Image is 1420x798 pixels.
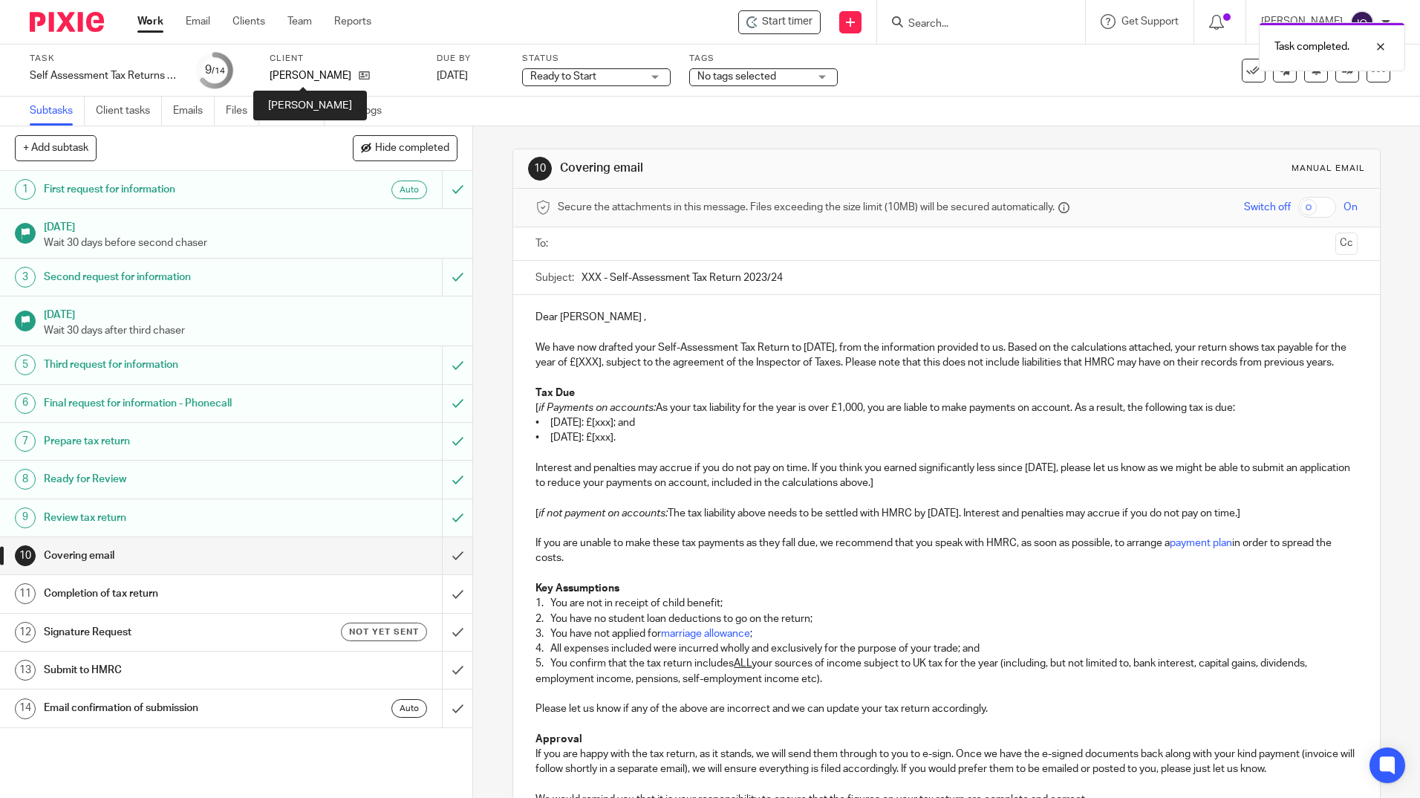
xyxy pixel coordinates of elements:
div: 6 [15,393,36,414]
div: 10 [15,545,36,566]
div: 10 [528,157,552,181]
label: Tags [689,53,838,65]
a: marriage allowance [661,629,750,639]
button: Hide completed [353,135,457,160]
p: 4. All expenses included were incurred wholly and exclusively for the purpose of your trade; and [535,641,1357,656]
div: 3 [15,267,36,288]
img: svg%3E [1350,10,1374,34]
h1: Submit to HMRC [44,659,299,681]
p: 1. You are not in receipt of child benefit; [535,596,1357,611]
span: Ready to Start [530,71,596,82]
p: [PERSON_NAME] [270,68,351,83]
h1: Ready for Review [44,468,299,490]
div: 14 [15,698,36,719]
div: 13 [15,660,36,681]
p: Task completed. [1274,39,1349,54]
p: If you are happy with the tax return, as it stands, we will send them through to you to e-sign. O... [535,747,1357,777]
h1: First request for information [44,178,299,201]
small: /14 [212,67,225,75]
div: 11 [15,583,36,604]
h1: Second request for information [44,266,299,288]
a: Clients [232,14,265,29]
em: if not payment on accounts: [538,508,668,519]
span: No tags selected [697,71,776,82]
div: Self Assessment Tax Returns - NON BOOKKEEPING CLIENTS [30,68,178,83]
em: if Payments on accounts: [538,403,656,413]
label: Subject: [535,270,574,285]
img: Pixie [30,12,104,32]
div: Andrew Soper - Self Assessment Tax Returns - NON BOOKKEEPING CLIENTS [738,10,821,34]
div: Auto [391,181,427,199]
a: Notes (0) [270,97,325,126]
p: Wait 30 days after third chaser [44,323,458,338]
p: 3. You have not applied for ; [535,626,1357,641]
strong: Key Assumptions [535,583,619,594]
a: Team [287,14,312,29]
div: 5 [15,354,36,375]
button: Cc [1335,233,1358,255]
span: Hide completed [375,143,449,155]
p: [ The tax liability above needs to be settled with HMRC by [DATE]. Interest and penalties may acc... [535,506,1357,521]
h1: [DATE] [44,216,458,235]
p: 2. You have no student loan deductions to go on the return; [535,612,1357,626]
p: Dear [PERSON_NAME] , [535,310,1357,325]
strong: Approval [535,734,582,745]
h1: Signature Request [44,621,299,643]
div: Manual email [1292,163,1365,175]
h1: Review tax return [44,507,299,529]
h1: Prepare tax return [44,430,299,452]
strong: Tax Due [535,388,575,398]
span: Not yet sent [349,626,419,638]
h1: Final request for information - Phonecall [44,392,299,415]
span: Switch off [1244,200,1291,215]
a: Files [226,97,259,126]
a: Audit logs [336,97,393,126]
h1: Third request for information [44,354,299,376]
p: Wait 30 days before second chaser [44,236,458,250]
div: 7 [15,431,36,452]
p: If you are unable to make these tax payments as they fall due, we recommend that you speak with H... [535,536,1357,566]
div: 9 [205,62,225,79]
p: • [DATE]: £[xxx]. [535,430,1357,445]
u: ALL [734,658,752,669]
a: Reports [334,14,371,29]
div: 1 [15,179,36,200]
h1: Covering email [44,545,299,567]
label: Task [30,53,178,65]
a: Subtasks [30,97,85,126]
p: 5. You confirm that the tax return includes your sources of income subject to UK tax for the year... [535,656,1357,687]
p: • [DATE]: £[xxx]; and [535,415,1357,430]
a: Emails [173,97,215,126]
a: Client tasks [96,97,162,126]
label: To: [535,236,552,251]
span: [DATE] [437,71,468,81]
span: On [1344,200,1358,215]
label: Client [270,53,418,65]
label: Status [522,53,671,65]
p: Please let us know if any of the above are incorrect and we can update your tax return accordingly. [535,701,1357,716]
h1: [DATE] [44,304,458,322]
a: payment plan [1170,538,1232,548]
div: Auto [391,699,427,718]
h1: Completion of tax return [44,583,299,605]
div: 9 [15,507,36,528]
p: Interest and penalties may accrue if you do not pay on time. If you think you earned significantl... [535,461,1357,491]
span: Secure the attachments in this message. Files exceeding the size limit (10MB) will be secured aut... [558,200,1055,215]
h1: Email confirmation of submission [44,697,299,719]
p: [ As your tax liability for the year is over £1,000, you are liable to make payments on account. ... [535,400,1357,415]
button: + Add subtask [15,135,97,160]
label: Due by [437,53,504,65]
a: Email [186,14,210,29]
div: 12 [15,622,36,643]
a: Work [137,14,163,29]
div: 8 [15,469,36,490]
h1: Covering email [560,160,978,176]
p: We have now drafted your Self-Assessment Tax Return to [DATE], from the information provided to u... [535,340,1357,371]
